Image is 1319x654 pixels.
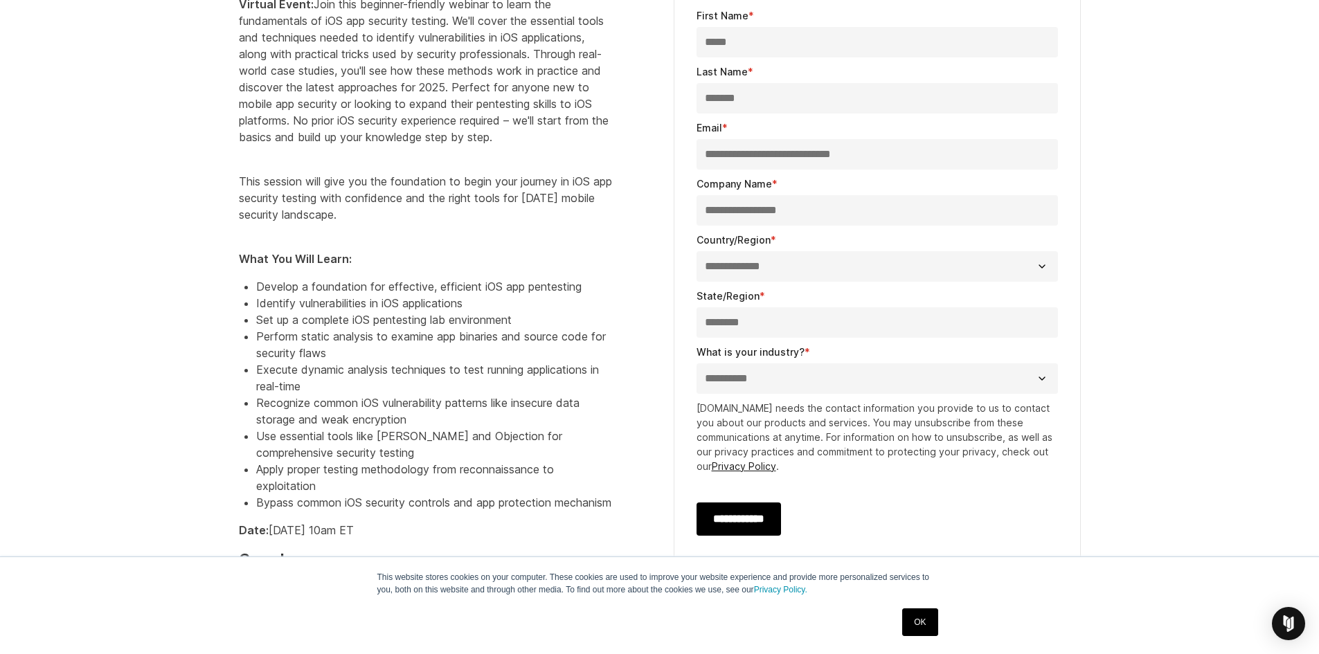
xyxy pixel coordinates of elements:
li: Bypass common iOS security controls and app protection mechanism [256,494,613,511]
span: Last Name [697,66,748,78]
p: This website stores cookies on your computer. These cookies are used to improve your website expe... [377,571,942,596]
li: Use essential tools like [PERSON_NAME] and Objection for comprehensive security testing [256,428,613,461]
span: Email [697,122,722,134]
span: First Name [697,10,748,21]
a: Privacy Policy. [754,585,807,594]
a: OK [902,608,937,636]
li: Set up a complete iOS pentesting lab environment [256,311,613,328]
li: Recognize common iOS vulnerability patterns like insecure data storage and weak encryption [256,394,613,428]
strong: Date: [239,523,269,537]
li: Execute dynamic analysis techniques to test running applications in real-time [256,361,613,394]
div: Open Intercom Messenger [1272,607,1305,640]
span: Company Name [697,178,772,190]
h4: Speakers [239,549,613,570]
li: Perform static analysis to examine app binaries and source code for security flaws [256,328,613,361]
span: Country/Region [697,234,771,246]
a: Privacy Policy [712,460,776,472]
li: Apply proper testing methodology from reconnaissance to exploitation [256,461,613,494]
span: State/Region [697,290,760,302]
p: [DOMAIN_NAME] needs the contact information you provide to us to contact you about our products a... [697,401,1058,473]
li: Identify vulnerabilities in iOS applications [256,295,613,311]
span: This session will give you the foundation to begin your journey in iOS app security testing with ... [239,174,612,221]
span: What is your industry? [697,346,805,358]
p: [DATE] 10am ET [239,522,613,538]
strong: What You Will Learn: [239,252,352,266]
li: Develop a foundation for effective, efficient iOS app pentesting [256,278,613,295]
